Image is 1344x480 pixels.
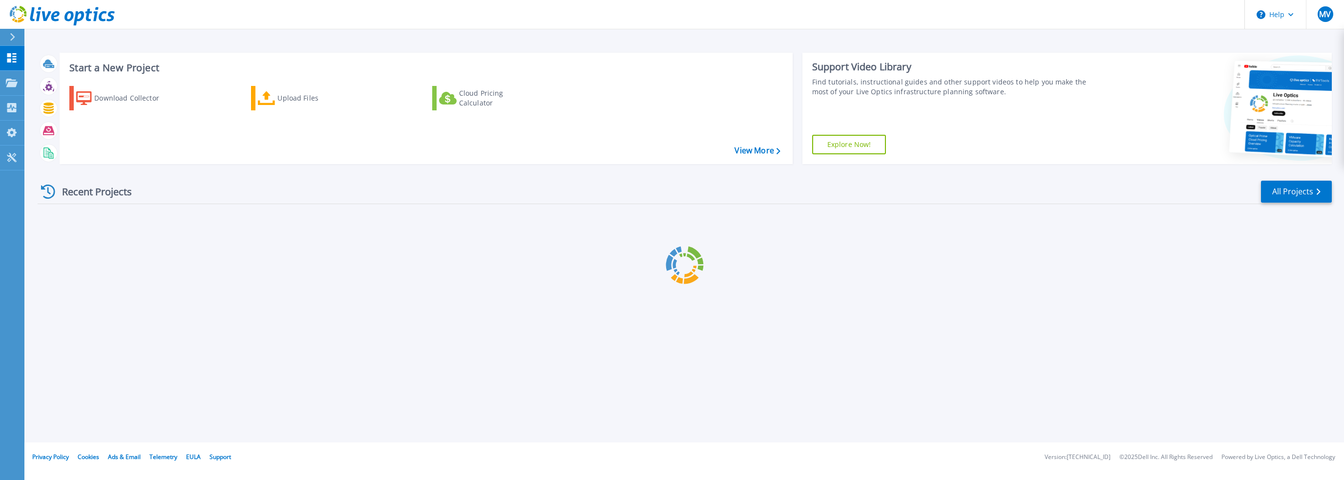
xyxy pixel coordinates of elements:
a: Explore Now! [812,135,886,154]
a: All Projects [1261,181,1332,203]
li: Powered by Live Optics, a Dell Technology [1221,454,1335,460]
a: Cookies [78,453,99,461]
div: Recent Projects [38,180,145,204]
a: Download Collector [69,86,178,110]
div: Support Video Library [812,61,1087,73]
a: EULA [186,453,201,461]
a: Telemetry [149,453,177,461]
li: © 2025 Dell Inc. All Rights Reserved [1119,454,1213,460]
div: Download Collector [94,88,172,108]
div: Find tutorials, instructional guides and other support videos to help you make the most of your L... [812,77,1087,97]
a: Cloud Pricing Calculator [432,86,541,110]
div: Upload Files [277,88,356,108]
div: Cloud Pricing Calculator [459,88,537,108]
span: MV [1319,10,1331,18]
a: View More [735,146,780,155]
a: Privacy Policy [32,453,69,461]
h3: Start a New Project [69,63,780,73]
a: Support [210,453,231,461]
a: Upload Files [251,86,360,110]
a: Ads & Email [108,453,141,461]
li: Version: [TECHNICAL_ID] [1045,454,1111,460]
